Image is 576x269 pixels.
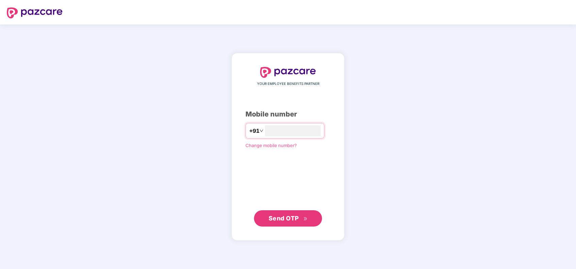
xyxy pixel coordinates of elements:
span: double-right [303,217,308,221]
span: +91 [249,127,259,135]
div: Mobile number [245,109,331,120]
img: logo [260,67,316,78]
button: Send OTPdouble-right [254,210,322,227]
span: down [259,129,264,133]
span: Send OTP [269,215,299,222]
span: YOUR EMPLOYEE BENEFITS PARTNER [257,81,319,87]
img: logo [7,7,63,18]
a: Change mobile number? [245,143,297,148]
